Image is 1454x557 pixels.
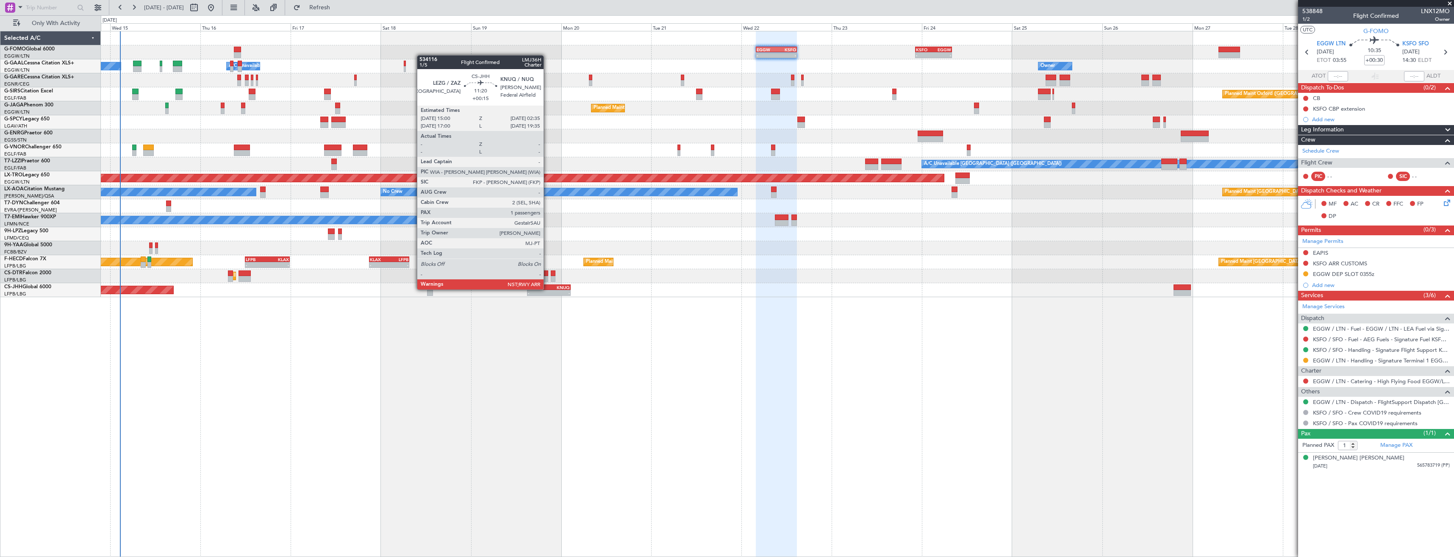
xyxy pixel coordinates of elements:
[1312,116,1450,123] div: Add new
[1351,200,1358,209] span: AC
[22,20,89,26] span: Only With Activity
[4,187,65,192] a: LX-AOACitation Mustang
[4,95,26,101] a: EGLF/FAB
[4,151,26,157] a: EGLF/FAB
[4,67,30,73] a: EGGW/LTN
[4,228,48,234] a: 9H-LPZLegacy 500
[4,47,55,52] a: G-FOMOGlobal 6000
[4,131,53,136] a: G-ENRGPraetor 600
[302,5,338,11] span: Refresh
[389,262,409,267] div: -
[4,242,52,248] a: 9H-YAAGlobal 5000
[1402,48,1420,56] span: [DATE]
[246,257,267,262] div: LFPB
[1363,27,1389,36] span: G-FOMO
[1302,16,1323,23] span: 1/2
[1372,200,1379,209] span: CR
[1393,200,1403,209] span: FFC
[1301,125,1344,135] span: Leg Information
[234,270,277,282] div: Planned Maint Sofia
[1313,249,1328,256] div: EAPIS
[4,291,26,297] a: LFPB/LBG
[1301,366,1321,376] span: Charter
[4,263,26,269] a: LFPB/LBG
[1313,357,1450,364] a: EGGW / LTN - Handling - Signature Terminal 1 EGGW / LTN
[471,23,561,31] div: Sun 19
[229,60,264,72] div: A/C Unavailable
[26,1,75,14] input: Trip Number
[1327,173,1346,180] div: - -
[4,103,53,108] a: G-JAGAPhenom 300
[4,131,24,136] span: G-ENRG
[4,117,22,122] span: G-SPCY
[1102,23,1193,31] div: Sun 26
[1328,71,1348,81] input: --:--
[549,290,570,295] div: -
[4,89,20,94] span: G-SIRS
[1302,147,1339,156] a: Schedule Crew
[1302,7,1323,16] span: 538848
[1313,420,1418,427] a: KSFO / SFO - Pax COVID19 requirements
[1302,303,1345,311] a: Manage Services
[651,23,741,31] div: Tue 21
[4,249,27,255] a: FCBB/BZV
[1423,291,1436,300] span: (3/6)
[4,256,46,262] a: F-HECDFalcon 7X
[933,47,951,52] div: EGGW
[1301,158,1332,168] span: Flight Crew
[267,257,289,262] div: KLAX
[4,207,57,213] a: EVRA/[PERSON_NAME]
[1353,11,1399,20] div: Flight Confirmed
[1426,72,1440,81] span: ALDT
[9,17,92,30] button: Only With Activity
[1283,23,1373,31] div: Tue 28
[1412,173,1431,180] div: - -
[4,47,26,52] span: G-FOMO
[4,145,61,150] a: G-VNORChallenger 650
[4,214,56,220] a: T7-EMIHawker 900XP
[832,23,922,31] div: Thu 23
[1423,225,1436,234] span: (0/3)
[1317,56,1331,65] span: ETOT
[1396,172,1410,181] div: SIC
[1421,7,1450,16] span: LNX12MO
[4,89,53,94] a: G-SIRSCitation Excel
[200,23,291,31] div: Thu 16
[1313,260,1367,267] div: KSFO ARR CUSTOMS
[1301,429,1310,439] span: Pax
[1313,95,1320,102] div: CB
[4,201,60,206] a: T7-DYNChallenger 604
[4,201,23,206] span: T7-DYN
[4,187,24,192] span: LX-AOA
[1423,83,1436,92] span: (0/2)
[1311,172,1325,181] div: PIC
[4,256,23,262] span: F-HECD
[922,23,1012,31] div: Fri 24
[1313,346,1450,354] a: KSFO / SFO - Handling - Signature Flight Support KSFO / SFO
[1302,237,1343,246] a: Manage Permits
[4,75,24,80] span: G-GARE
[4,228,21,234] span: 9H-LPZ
[549,285,570,290] div: KNUQ
[291,23,381,31] div: Fri 17
[4,284,22,290] span: CS-JHH
[4,137,27,143] a: EGSS/STN
[528,290,549,295] div: -
[4,179,30,185] a: EGGW/LTN
[4,81,30,87] a: EGNR/CEG
[561,23,652,31] div: Mon 20
[110,23,200,31] div: Wed 15
[246,262,267,267] div: -
[383,186,402,198] div: No Crew
[1301,387,1320,397] span: Others
[1302,441,1334,450] label: Planned PAX
[4,159,22,164] span: T7-LZZI
[4,123,27,129] a: LGAV/ATH
[1012,23,1102,31] div: Sat 25
[1301,135,1315,145] span: Crew
[916,47,933,52] div: KSFO
[4,145,25,150] span: G-VNOR
[1193,23,1283,31] div: Mon 27
[1317,40,1346,48] span: EGGW LTN
[933,53,951,58] div: -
